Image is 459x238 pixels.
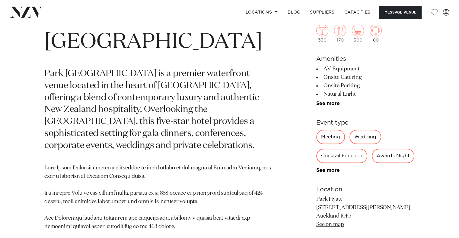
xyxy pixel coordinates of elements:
li: Onsite Parking [316,82,415,90]
p: Park [GEOGRAPHIC_DATA] is a premier waterfront venue located in the heart of [GEOGRAPHIC_DATA], o... [44,68,273,152]
div: Meeting [316,130,345,144]
div: 330 [316,24,328,42]
li: Natural Light [316,90,415,98]
p: Park Hyatt [STREET_ADDRESS][PERSON_NAME] Auckland 1010 [316,195,415,229]
a: SUPPLIERS [305,6,339,19]
div: 80 [370,24,382,42]
li: AV Equipment [316,65,415,73]
img: cocktail.png [316,24,328,36]
img: nzv-logo.png [10,7,43,17]
div: 300 [352,24,364,42]
h6: Event type [316,118,415,127]
button: Message Venue [379,6,422,19]
h1: Park [GEOGRAPHIC_DATA] [44,1,273,56]
div: Cocktail Function [316,149,367,163]
a: Capacities [339,6,375,19]
li: Onsite Catering [316,73,415,82]
div: 170 [334,24,346,42]
div: Awards Night [372,149,414,163]
a: Locations [241,6,283,19]
h6: Amenities [316,54,415,63]
h6: Location [316,185,415,194]
a: See on map [316,222,344,227]
img: dining.png [334,24,346,36]
a: BLOG [283,6,305,19]
div: Wedding [349,130,381,144]
img: theatre.png [352,24,364,36]
img: meeting.png [370,24,382,36]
